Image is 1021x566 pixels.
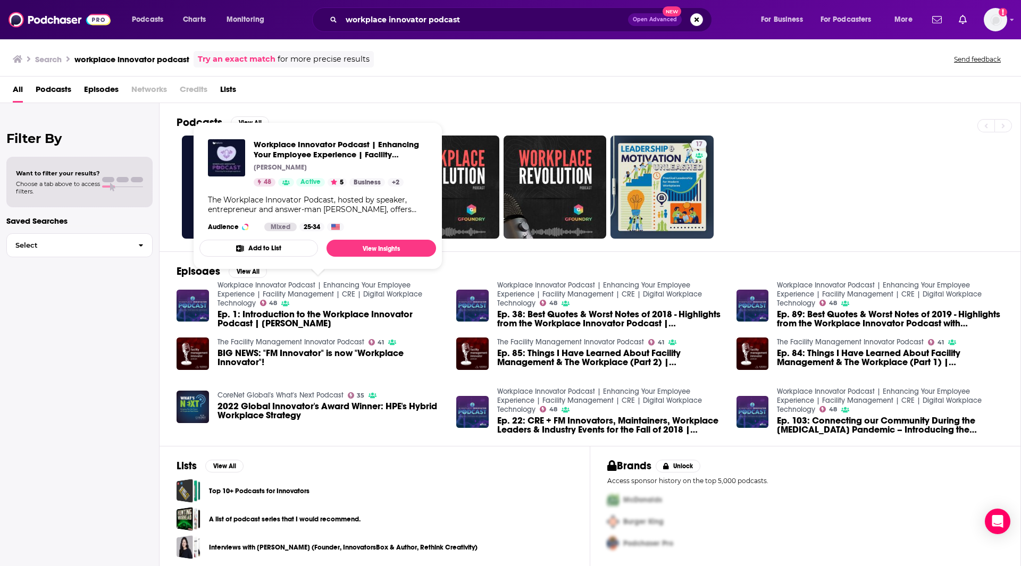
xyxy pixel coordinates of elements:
span: Open Advanced [633,17,677,22]
a: Ep. 84: Things I Have Learned About Facility Management & The Workplace (Part 1) | Mike Petrusky ... [777,349,1003,367]
a: View Insights [327,240,436,257]
a: 41 [928,339,944,345]
span: 48 [549,301,557,306]
a: 48 [182,136,285,239]
img: Ep. 89: Best Quotes & Worst Notes of 2019 - Highlights from the Workplace Innovator Podcast with ... [737,290,769,322]
a: 41 [648,339,664,345]
img: User Profile [984,8,1007,31]
button: Send feedback [951,55,1004,64]
a: The Facility Management Innovator Podcast [497,337,644,347]
button: open menu [124,11,177,28]
img: Ep. 103: Connecting our Community During the COVID-19 Pandemic – Introducing the “Workplace Innov... [737,396,769,428]
a: Ep. 84: Things I Have Learned About Facility Management & The Workplace (Part 1) | Mike Petrusky ... [737,337,769,370]
p: Access sponsor history on the top 5,000 podcasts. [607,477,1003,485]
a: 48 [819,300,837,306]
a: The Facility Management Innovator Podcast [217,337,364,347]
img: Ep. 22: CRE + FM Innovators, Maintainers, Workplace Leaders & Industry Events for the Fall of 201... [456,396,489,428]
a: 2022 Global Innovator's Award Winner: HPE's Hybrid Workplace Strategy [217,402,444,420]
button: Unlock [656,460,701,472]
span: Podchaser Pro [623,539,673,548]
button: Add to List [199,240,318,257]
span: New [663,6,682,16]
a: Workplace Innovator Podcast | Enhancing Your Employee Experience | Facility Management | CRE | Di... [497,387,702,414]
img: Workplace Innovator Podcast | Enhancing Your Employee Experience | Facility Management | CRE | Di... [208,139,245,176]
a: Workplace Innovator Podcast | Enhancing Your Employee Experience | Facility Management | CRE | Di... [497,281,702,308]
a: 48 [819,406,837,412]
a: Interviews with Monica H. Kang (Founder, InnovatorsBox & Author, Rethink Creativity) [177,535,200,559]
a: Ep. 89: Best Quotes & Worst Notes of 2019 - Highlights from the Workplace Innovator Podcast with ... [777,310,1003,328]
span: 41 [938,340,944,345]
button: open menu [219,11,278,28]
a: Lists [220,81,236,103]
button: 5 [328,178,347,187]
a: Ep. 1: Introduction to the Workplace Innovator Podcast | Mike Petrusky [177,290,209,322]
button: Open AdvancedNew [628,13,682,26]
button: Select [6,233,153,257]
a: All [13,81,23,103]
a: Active [296,178,325,187]
span: More [894,12,913,27]
a: Ep. 38: Best Quotes & Worst Notes of 2018 - Highlights from the Workplace Innovator Podcast | Mik... [497,310,724,328]
a: Workplace Innovator Podcast | Enhancing Your Employee Experience | Facility Management | CRE | Di... [777,281,982,308]
a: 48 [540,300,557,306]
span: 41 [378,340,384,345]
a: Charts [176,11,212,28]
a: Top 10+ Podcasts for Innovators [209,485,309,497]
span: Ep. 1: Introduction to the Workplace Innovator Podcast | [PERSON_NAME] [217,310,444,328]
img: Second Pro Logo [603,511,623,533]
a: BIG NEWS: "FM Innovator" is now "Workplace Innovator"! [217,349,444,367]
span: Ep. 84: Things I Have Learned About Facility Management & The Workplace (Part 1) | [PERSON_NAME] ... [777,349,1003,367]
img: Podchaser - Follow, Share and Rate Podcasts [9,10,111,30]
a: 48 [254,178,275,187]
button: View All [205,460,244,472]
span: Active [300,177,321,188]
span: Podcasts [132,12,163,27]
span: 17 [696,139,702,150]
span: Episodes [84,81,119,103]
span: Want to filter your results? [16,170,100,177]
a: Show notifications dropdown [928,11,946,29]
button: open menu [814,11,887,28]
a: CoreNet Global's What's Next Podcast [217,391,344,400]
span: 48 [829,407,837,412]
span: McDonalds [623,495,662,504]
span: Ep. 85: Things I Have Learned About Facility Management & The Workplace (Part 2) | [PERSON_NAME] ... [497,349,724,367]
span: 48 [829,301,837,306]
span: for more precise results [278,53,370,65]
a: The Facility Management Innovator Podcast [777,337,924,347]
img: Ep. 38: Best Quotes & Worst Notes of 2018 - Highlights from the Workplace Innovator Podcast | Mik... [456,290,489,322]
img: First Pro Logo [603,489,623,511]
div: Open Intercom Messenger [985,509,1010,534]
div: Mixed [264,223,297,231]
a: A list of podcast series that I would recommend. [209,513,361,525]
h2: Brands [607,459,651,472]
span: 35 [357,393,364,398]
input: Search podcasts, credits, & more... [341,11,628,28]
span: Logged in as AtriaBooks [984,8,1007,31]
span: Ep. 38: Best Quotes & Worst Notes of 2018 - Highlights from the Workplace Innovator Podcast | [PE... [497,310,724,328]
a: Workplace Innovator Podcast | Enhancing Your Employee Experience | Facility Management | CRE | Di... [217,281,422,308]
a: ListsView All [177,459,244,472]
h2: Podcasts [177,116,222,129]
span: Ep. 103: Connecting our Community During the [MEDICAL_DATA] Pandemic – Introducing the “Workplace... [777,416,1003,434]
a: 35 [348,392,365,399]
span: Ep. 22: CRE + FM Innovators, Maintainers, Workplace Leaders & Industry Events for the Fall of 201... [497,416,724,434]
h2: Filter By [6,131,153,146]
svg: Add a profile image [999,8,1007,16]
span: 48 [549,407,557,412]
span: For Podcasters [821,12,872,27]
img: 2022 Global Innovator's Award Winner: HPE's Hybrid Workplace Strategy [177,391,209,423]
a: Top 10+ Podcasts for Innovators [177,479,200,503]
